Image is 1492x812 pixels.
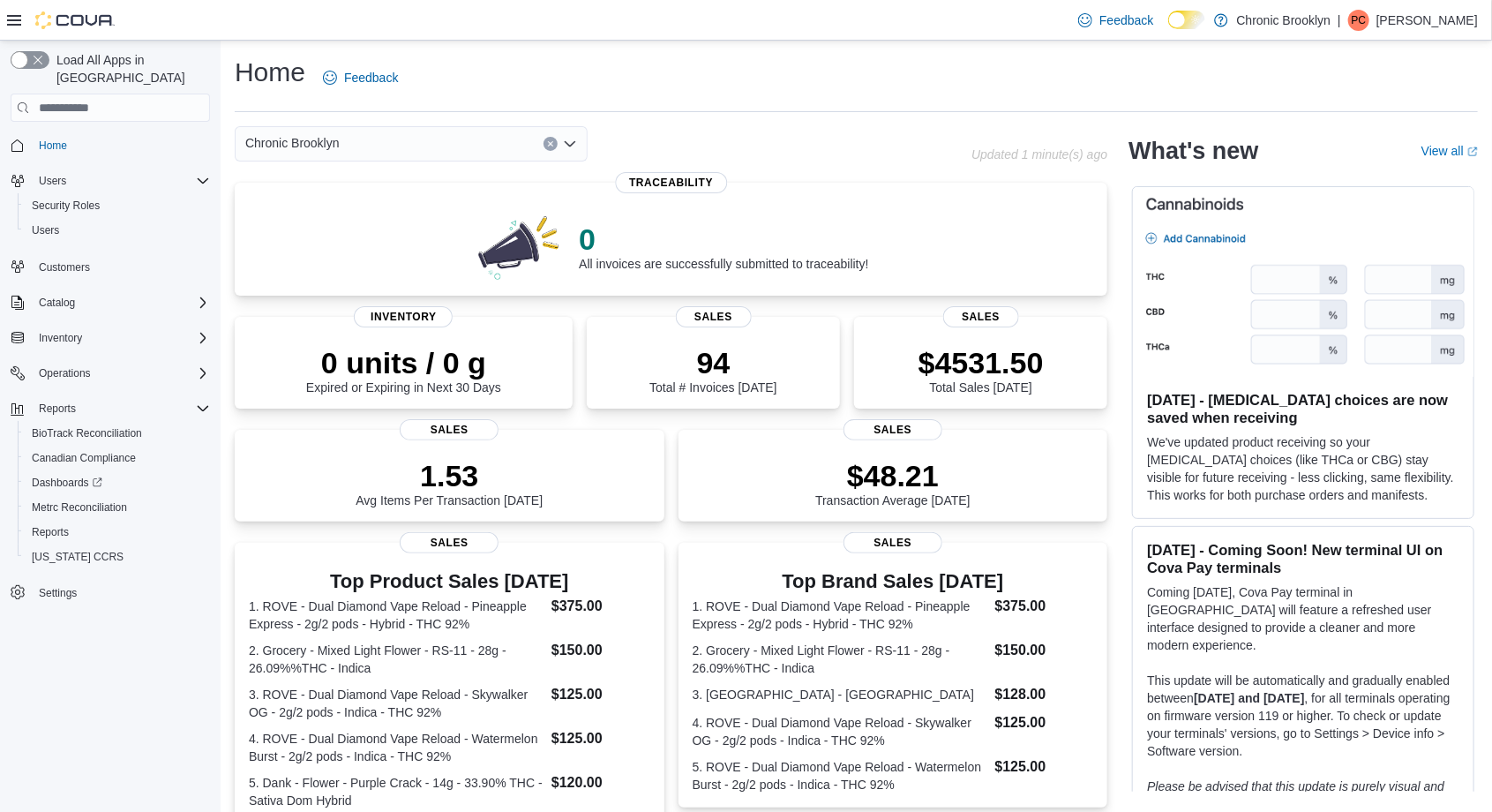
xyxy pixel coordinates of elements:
[249,730,544,765] dt: 4. ROVE - Dual Diamond Vape Reload - Watermelon Burst - 2g/2 pods - Indica - THC 92%
[32,398,83,419] button: Reports
[400,532,499,553] span: Sales
[1147,583,1459,654] p: Coming [DATE], Cova Pay terminal in [GEOGRAPHIC_DATA] will feature a refreshed user interface des...
[971,147,1107,162] p: Updated 1 minute(s) ago
[245,132,340,154] span: Chronic Brooklyn
[25,522,210,543] span: Reports
[25,497,134,518] a: Metrc Reconciliation
[25,195,210,216] span: Security Roles
[32,426,142,440] span: BioTrack Reconciliation
[35,11,115,29] img: Cova
[1071,3,1160,38] a: Feedback
[32,525,69,539] span: Reports
[39,331,82,345] span: Inventory
[693,686,988,703] dt: 3. [GEOGRAPHIC_DATA] - [GEOGRAPHIC_DATA]
[1352,10,1367,31] span: PC
[25,423,149,444] a: BioTrack Reconciliation
[649,345,776,395] div: Total # Invoices [DATE]
[551,640,650,661] dd: $150.00
[4,396,217,421] button: Reports
[356,458,543,493] p: 1.53
[693,714,988,749] dt: 4. ROVE - Dual Diamond Vape Reload - Skywalker OG - 2g/2 pods - Indica - THC 92%
[815,458,971,493] p: $48.21
[400,419,499,440] span: Sales
[249,642,544,677] dt: 2. Grocery - Mixed Light Flower - RS-11 - 28g - 26.09%%THC - Indica
[32,223,59,237] span: Users
[25,522,76,543] a: Reports
[1147,672,1459,760] p: This update will be automatically and gradually enabled between , for all terminals operating on ...
[39,402,76,416] span: Reports
[995,640,1094,661] dd: $150.00
[1099,11,1153,29] span: Feedback
[1348,10,1369,31] div: Peter Chu
[306,345,501,395] div: Expired or Expiring in Next 30 Days
[11,125,210,651] nav: Complex example
[1128,137,1258,165] h2: What's new
[1147,391,1459,426] h3: [DATE] - [MEDICAL_DATA] choices are now saved when receiving
[32,327,210,349] span: Inventory
[39,586,77,600] span: Settings
[843,419,942,440] span: Sales
[32,170,73,192] button: Users
[32,292,82,313] button: Catalog
[306,345,501,380] p: 0 units / 0 g
[4,361,217,386] button: Operations
[18,520,217,545] button: Reports
[18,446,217,470] button: Canadian Compliance
[615,172,727,193] span: Traceability
[1147,779,1444,811] em: Please be advised that this update is purely visual and does not impact payment functionality.
[32,134,210,156] span: Home
[551,596,650,617] dd: $375.00
[1376,10,1478,31] p: [PERSON_NAME]
[25,195,107,216] a: Security Roles
[4,132,217,158] button: Home
[25,447,210,469] span: Canadian Compliance
[1237,10,1331,31] p: Chronic Brooklyn
[563,137,577,151] button: Open list of options
[32,292,210,313] span: Catalog
[4,290,217,315] button: Catalog
[1421,144,1478,158] a: View allExternal link
[943,306,1019,327] span: Sales
[693,598,988,633] dt: 1. ROVE - Dual Diamond Vape Reload - Pineapple Express - 2g/2 pods - Hybrid - THC 92%
[551,772,650,793] dd: $120.00
[249,686,544,721] dt: 3. ROVE - Dual Diamond Vape Reload - Skywalker OG - 2g/2 pods - Indica - THC 92%
[18,218,217,243] button: Users
[995,684,1094,705] dd: $128.00
[918,345,1044,380] p: $4531.50
[1467,147,1478,157] svg: External link
[4,580,217,605] button: Settings
[32,582,210,604] span: Settings
[4,253,217,279] button: Customers
[49,51,210,86] span: Load All Apps in [GEOGRAPHIC_DATA]
[675,306,751,327] span: Sales
[551,728,650,749] dd: $125.00
[579,222,868,257] p: 0
[249,774,544,809] dt: 5. Dank - Flower - Purple Crack - 14g - 33.90% THC - Sativa Dom Hybrid
[474,211,566,282] img: 0
[995,712,1094,733] dd: $125.00
[32,135,74,156] a: Home
[32,363,210,384] span: Operations
[693,571,1094,592] h3: Top Brand Sales [DATE]
[235,55,305,90] h1: Home
[25,423,210,444] span: BioTrack Reconciliation
[32,363,98,384] button: Operations
[693,758,988,793] dt: 5. ROVE - Dual Diamond Vape Reload - Watermelon Burst - 2g/2 pods - Indica - THC 92%
[249,571,650,592] h3: Top Product Sales [DATE]
[579,222,868,271] div: All invoices are successfully submitted to traceability!
[32,170,210,192] span: Users
[39,260,90,274] span: Customers
[32,476,102,490] span: Dashboards
[32,583,84,604] a: Settings
[354,306,453,327] span: Inventory
[344,69,398,86] span: Feedback
[918,345,1044,395] div: Total Sales [DATE]
[1147,541,1459,576] h3: [DATE] - Coming Soon! New terminal UI on Cova Pay terminals
[316,60,405,95] a: Feedback
[39,174,66,188] span: Users
[843,532,942,553] span: Sales
[551,684,650,705] dd: $125.00
[995,596,1094,617] dd: $375.00
[32,327,89,349] button: Inventory
[25,220,210,241] span: Users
